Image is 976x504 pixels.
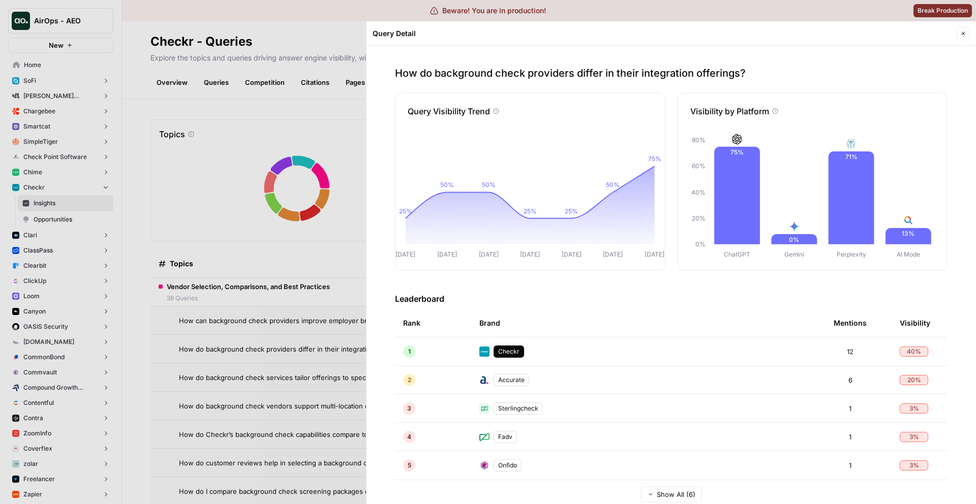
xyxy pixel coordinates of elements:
tspan: Perplexity [836,250,866,258]
tspan: 80% [691,136,705,144]
tspan: 50% [440,181,454,189]
img: qtlr85sbk05s0nveg896d7gm02x3 [479,403,490,414]
img: z8crf1kylop01snmjnulnqovbitu [479,375,490,385]
span: 5 [408,461,411,470]
tspan: [DATE] [645,250,664,258]
tspan: 25% [399,207,412,215]
p: Query Visibility Trend [408,105,490,117]
tspan: Gemini [784,250,804,258]
span: 1 [408,347,411,356]
span: 3 % [909,461,919,470]
img: 78cr82s63dt93a7yj2fue7fuqlci [479,346,490,357]
button: Show All (6) [641,486,702,502]
span: 6 [848,375,852,385]
div: Mentions [834,309,867,337]
div: Onfido [494,459,522,471]
tspan: 0% [695,240,705,248]
span: 3 % [909,404,919,413]
span: 2 [408,375,411,385]
div: Query Detail [373,28,954,39]
div: Visibility [900,309,930,337]
tspan: 75% [648,155,661,163]
tspan: 40% [691,188,705,196]
p: Visibility by Platform [690,105,769,117]
span: 1 [849,432,851,442]
div: Sterlingcheck [494,402,543,415]
text: 0% [789,236,799,243]
div: Checkr [494,345,524,358]
h3: Leaderboard [395,293,948,305]
span: 40 % [907,347,921,356]
tspan: [DATE] [603,250,623,258]
tspan: AI Mode [897,250,920,258]
img: g2qsprv27roa90n6bw3p7xorofda [479,432,490,442]
tspan: [DATE] [562,250,582,258]
span: 3 [407,404,411,413]
tspan: 60% [691,163,705,170]
div: Accurate [494,374,529,386]
div: Rank [403,309,420,337]
p: How do background check providers differ in their integration offerings? [395,66,948,80]
span: 1 [849,460,851,470]
tspan: [DATE] [479,250,499,258]
tspan: 50% [482,181,496,189]
tspan: [DATE] [520,250,540,258]
span: 4 [407,432,411,442]
span: 3 % [909,432,919,442]
tspan: 20% [691,214,705,222]
div: Fadv [494,431,517,443]
span: 1 [849,403,851,414]
tspan: 25% [565,207,578,215]
span: Show All (6) [657,489,695,499]
text: 75% [730,148,744,156]
tspan: [DATE] [437,250,457,258]
img: jgr6o0eh1wotps2yqavrey161220 [479,460,490,470]
text: 13% [902,230,914,237]
span: 20 % [907,375,921,385]
tspan: 25% [524,207,537,215]
text: 71% [845,153,857,161]
tspan: [DATE] [395,250,415,258]
span: 12 [847,346,853,357]
tspan: ChatGPT [724,250,750,258]
div: Brand [479,309,817,337]
tspan: 50% [606,181,620,189]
